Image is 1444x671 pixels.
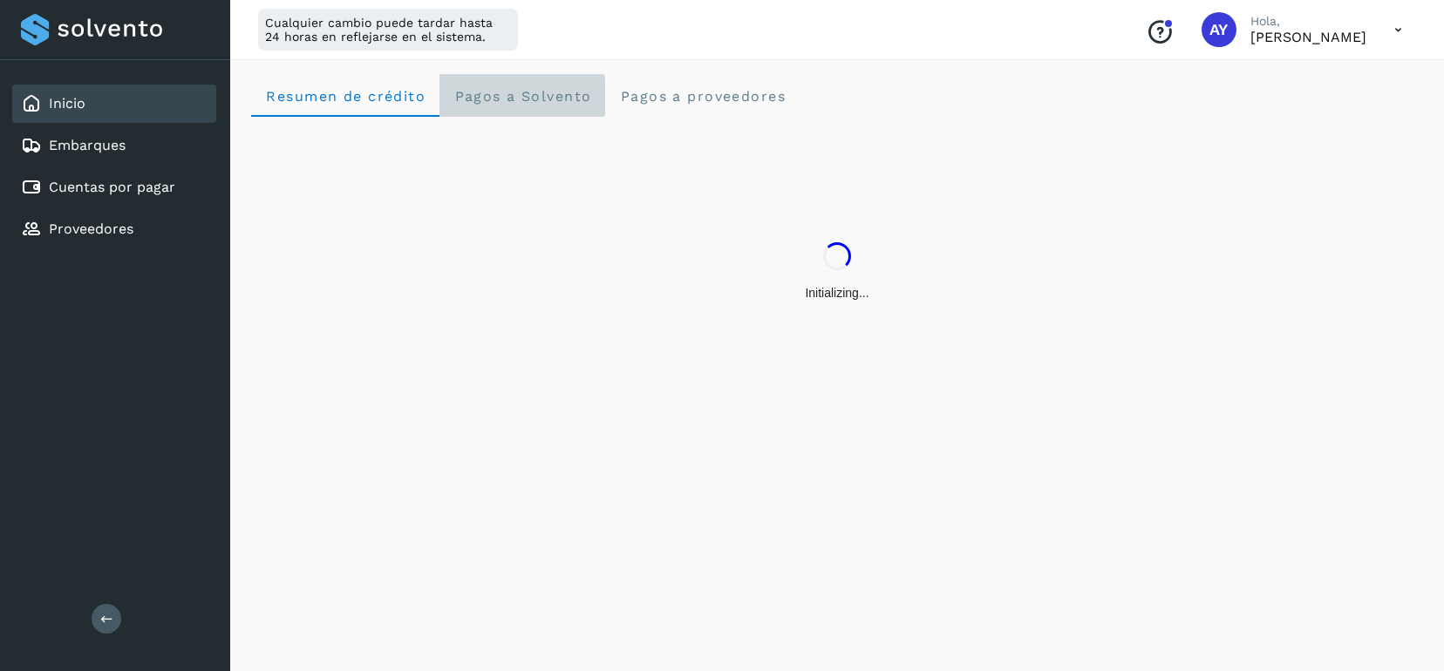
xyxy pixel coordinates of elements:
div: Inicio [12,85,216,123]
a: Cuentas por pagar [49,179,175,195]
p: Andrea Yamilet Hernández [1250,29,1366,45]
a: Embarques [49,137,126,153]
span: Pagos a proveedores [619,88,786,105]
span: Pagos a Solvento [453,88,591,105]
a: Proveedores [49,220,133,237]
div: Cuentas por pagar [12,168,216,207]
span: Resumen de crédito [265,88,426,105]
div: Proveedores [12,210,216,248]
a: Inicio [49,95,85,112]
div: Embarques [12,126,216,165]
p: Hola, [1250,14,1366,29]
div: Cualquier cambio puede tardar hasta 24 horas en reflejarse en el sistema. [258,9,518,51]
